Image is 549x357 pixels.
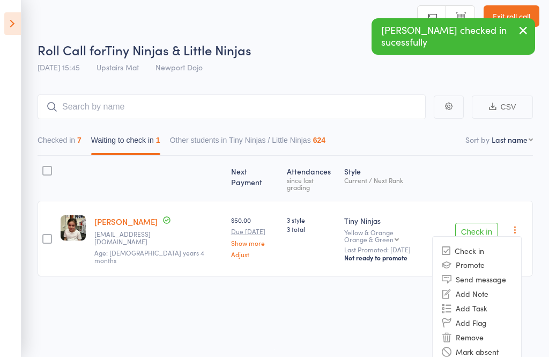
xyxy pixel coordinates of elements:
[231,239,278,246] a: Show more
[340,161,450,196] div: Style
[287,177,336,191] div: since last grading
[433,287,521,301] li: Add Note
[344,177,446,184] div: Current / Next Rank
[372,18,535,55] div: [PERSON_NAME] checked in sucessfully
[344,236,394,243] div: Orange & Green
[155,62,203,72] span: Newport Dojo
[287,224,336,234] span: 3 total
[170,130,325,155] button: Other students in Tiny Ninjas / Little Ninjas624
[492,134,528,145] div: Last name
[94,216,158,227] a: [PERSON_NAME]
[433,316,521,330] li: Add Flag
[38,62,80,72] span: [DATE] 15:45
[94,248,204,265] span: Age: [DEMOGRAPHIC_DATA] years 4 months
[484,5,539,27] a: Exit roll call
[38,94,426,119] input: Search by name
[465,134,489,145] label: Sort by
[231,215,278,258] div: $50.00
[61,215,86,241] img: image1744267427.png
[433,330,521,345] li: Remove
[344,229,446,243] div: Yellow & Orange
[94,230,164,246] small: isaaclobo@gmail.com
[344,253,446,262] div: Not ready to promote
[227,161,283,196] div: Next Payment
[231,228,278,235] small: Due [DATE]
[433,272,521,287] li: Send message
[344,215,446,226] div: Tiny Ninjas
[283,161,340,196] div: Atten­dances
[77,136,81,144] div: 7
[38,130,81,155] button: Checked in7
[38,41,105,59] span: Roll Call for
[433,258,521,272] li: Promote
[455,223,498,240] button: Check in
[156,136,160,144] div: 1
[97,62,139,72] span: Upstairs Mat
[231,251,278,258] a: Adjust
[433,244,521,258] li: Check in
[433,301,521,316] li: Add Task
[344,246,446,253] small: Last Promoted: [DATE]
[472,96,533,119] button: CSV
[105,41,251,59] span: Tiny Ninjas & Little Ninjas
[313,136,325,144] div: 624
[287,215,336,224] span: 3 style
[91,130,160,155] button: Waiting to check in1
